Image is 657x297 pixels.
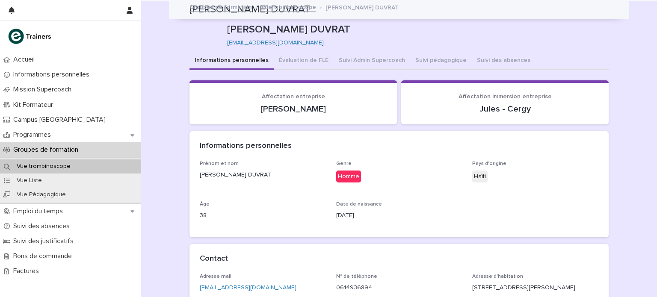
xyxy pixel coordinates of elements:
[336,202,382,207] span: Date de naissance
[7,28,54,45] img: K0CqGN7SDeD6s4JG8KQk
[10,177,49,184] p: Vue Liste
[336,283,462,292] p: 0614936894
[261,2,316,12] a: Vue trombinoscope
[10,71,96,79] p: Informations personnelles
[459,94,552,100] span: Affectation immersion entreprise
[200,211,326,220] p: 38
[10,237,80,245] p: Suivi des justificatifs
[336,211,462,220] p: [DATE]
[472,52,536,70] button: Suivi des absences
[10,207,70,215] p: Emploi du temps
[189,2,252,12] a: Groupes de formation
[336,274,377,279] span: N° de téléphone
[10,222,77,230] p: Suivi des absences
[10,131,58,139] p: Programmes
[472,274,523,279] span: Adresse d'habitation
[200,254,228,264] h2: Contact
[410,52,472,70] button: Suivi pédagogique
[336,171,361,183] div: Homme
[10,163,77,170] p: Vue trombinoscope
[10,116,112,124] p: Campus [GEOGRAPHIC_DATA]
[227,24,605,36] p: [PERSON_NAME] DUVRAT
[10,252,79,260] p: Bons de commande
[10,85,78,94] p: Mission Supercoach
[10,267,46,275] p: Factures
[472,161,506,166] span: Pays d'origine
[200,171,326,179] p: [PERSON_NAME] DUVRAT
[10,146,85,154] p: Groupes de formation
[227,40,324,46] a: [EMAIL_ADDRESS][DOMAIN_NAME]
[10,56,41,64] p: Accueil
[274,52,334,70] button: Évaluation de FLE
[200,161,239,166] span: Prénom et nom
[262,94,325,100] span: Affectation entreprise
[10,191,73,198] p: Vue Pédagogique
[334,52,410,70] button: Suivi Admin Supercoach
[472,283,598,292] p: [STREET_ADDRESS][PERSON_NAME]
[326,2,399,12] p: [PERSON_NAME] DUVRAT
[472,171,488,183] div: Haïti
[189,52,274,70] button: Informations personnelles
[200,104,387,114] p: [PERSON_NAME]
[10,101,60,109] p: Kit Formateur
[336,161,352,166] span: Genre
[200,285,296,291] a: [EMAIL_ADDRESS][DOMAIN_NAME]
[411,104,598,114] p: Jules - Cergy
[200,202,210,207] span: Âge
[200,141,292,151] h2: Informations personnelles
[200,274,231,279] span: Adresse mail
